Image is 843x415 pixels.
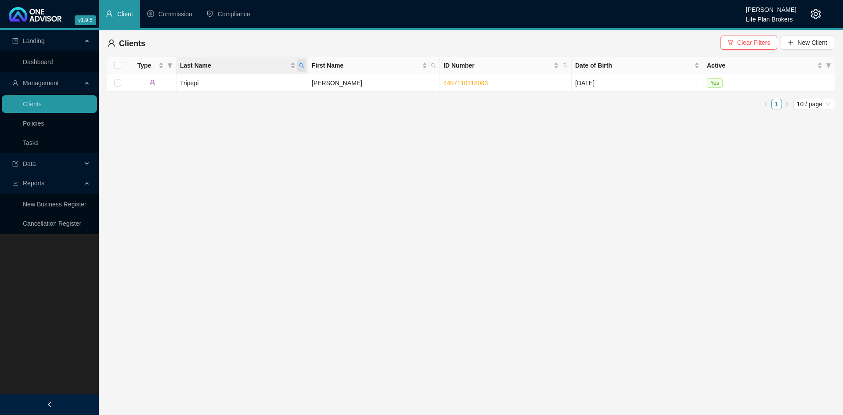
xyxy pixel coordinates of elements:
div: Page Size [793,99,835,109]
td: Tripepi [177,74,308,92]
span: search [561,59,569,72]
span: Clear Filters [737,38,770,47]
a: Clients [23,101,42,108]
span: Reports [23,180,44,187]
th: Last Name [177,57,308,74]
span: Date of Birth [575,61,692,70]
span: Compliance [218,11,250,18]
span: First Name [312,61,420,70]
span: Commission [159,11,192,18]
li: Previous Page [761,99,771,109]
span: Yes [707,78,723,88]
a: 4407110118083 [443,79,488,87]
span: filter [824,59,833,72]
a: Dashboard [23,58,53,65]
span: search [299,63,304,68]
span: Clients [119,39,145,48]
span: New Client [797,38,827,47]
th: ID Number [440,57,572,74]
span: plus [788,40,794,46]
span: dollar [147,10,154,17]
th: Type [128,57,177,74]
span: 10 / page [797,99,832,109]
button: left [761,99,771,109]
span: search [431,63,436,68]
span: safety [206,10,213,17]
span: user [149,79,155,86]
span: left [47,401,53,408]
th: Active [703,57,835,74]
span: Last Name [180,61,288,70]
th: First Name [308,57,440,74]
span: left [764,101,769,107]
div: Life Plan Brokers [746,12,796,22]
span: search [429,59,438,72]
td: [PERSON_NAME] [308,74,440,92]
li: Next Page [782,99,793,109]
span: ID Number [443,61,552,70]
span: filter [167,63,173,68]
span: filter [166,59,174,72]
span: import [12,161,18,167]
span: Data [23,160,36,167]
img: 2df55531c6924b55f21c4cf5d4484680-logo-light.svg [9,7,61,22]
span: Landing [23,37,45,44]
span: user [106,10,113,17]
span: Management [23,79,59,87]
button: Clear Filters [721,36,777,50]
a: Policies [23,120,44,127]
span: Active [707,61,815,70]
span: Client [117,11,133,18]
span: line-chart [12,180,18,186]
span: user [12,80,18,86]
th: Date of Birth [572,57,703,74]
span: Type [132,61,157,70]
span: filter [826,63,831,68]
span: right [785,101,790,107]
button: right [782,99,793,109]
a: Tasks [23,139,39,146]
span: search [562,63,568,68]
span: profile [12,38,18,44]
span: search [297,59,306,72]
span: filter [728,40,734,46]
td: [DATE] [572,74,703,92]
span: user [108,39,115,47]
div: [PERSON_NAME] [746,2,796,12]
a: New Business Register [23,201,86,208]
a: Cancellation Register [23,220,81,227]
span: v1.9.5 [75,15,96,25]
span: setting [811,9,821,19]
a: 1 [772,99,782,109]
button: New Client [781,36,834,50]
